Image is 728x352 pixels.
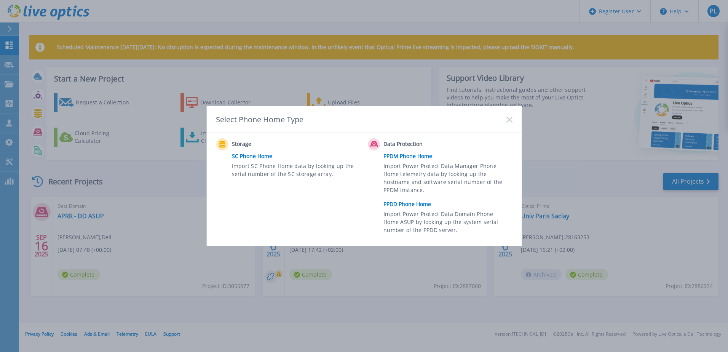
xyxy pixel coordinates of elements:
a: SC Phone Home [232,150,364,162]
span: Data Protection [383,140,459,149]
a: PPDM Phone Home [383,150,516,162]
div: Select Phone Home Type [216,114,304,125]
span: Import SC Phone Home data by looking up the serial number of the SC storage array. [232,162,359,179]
span: Storage [232,140,308,149]
span: Import Power Protect Data Domain Phone Home ASUP by looking up the system serial number of the PP... [383,210,510,236]
span: Import Power Protect Data Manager Phone Home telemetry data by looking up the hostname and softwa... [383,162,510,197]
a: PPDD Phone Home [383,198,516,210]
